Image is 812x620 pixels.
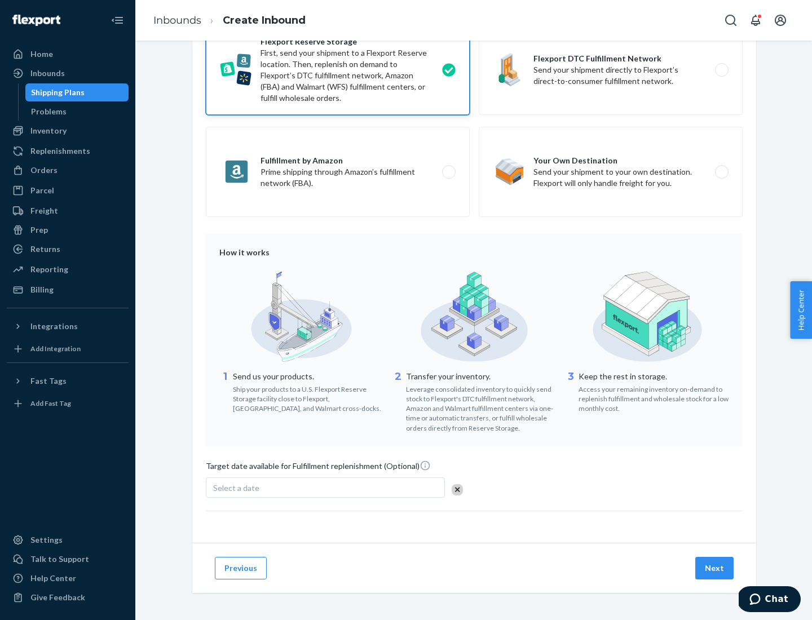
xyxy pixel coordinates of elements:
[30,573,76,584] div: Help Center
[144,4,315,37] ol: breadcrumbs
[30,48,53,60] div: Home
[7,122,129,140] a: Inventory
[7,569,129,587] a: Help Center
[7,202,129,220] a: Freight
[7,260,129,278] a: Reporting
[30,264,68,275] div: Reporting
[744,9,767,32] button: Open notifications
[790,281,812,339] button: Help Center
[739,586,801,614] iframe: Opens a widget where you can chat to one of our agents
[30,344,81,353] div: Add Integration
[30,592,85,603] div: Give Feedback
[7,550,129,568] button: Talk to Support
[769,9,792,32] button: Open account menu
[219,370,231,413] div: 1
[406,371,557,382] p: Transfer your inventory.
[406,382,557,433] div: Leverage consolidated inventory to quickly send stock to Flexport's DTC fulfillment network, Amaz...
[30,185,54,196] div: Parcel
[106,9,129,32] button: Close Navigation
[30,321,78,332] div: Integrations
[579,382,729,413] div: Access your remaining inventory on-demand to replenish fulfillment and wholesale stock for a low ...
[31,87,85,98] div: Shipping Plans
[213,483,259,493] span: Select a date
[392,370,404,433] div: 2
[7,240,129,258] a: Returns
[30,125,67,136] div: Inventory
[7,142,129,160] a: Replenishments
[219,247,729,258] div: How it works
[7,317,129,335] button: Integrations
[30,68,65,79] div: Inbounds
[30,145,90,157] div: Replenishments
[215,557,267,579] button: Previous
[233,371,383,382] p: Send us your products.
[7,45,129,63] a: Home
[25,83,129,101] a: Shipping Plans
[7,372,129,390] button: Fast Tags
[30,165,58,176] div: Orders
[30,284,54,295] div: Billing
[695,557,734,579] button: Next
[30,534,63,546] div: Settings
[30,224,48,236] div: Prep
[579,371,729,382] p: Keep the rest in storage.
[233,382,383,413] div: Ship your products to a U.S. Flexport Reserve Storage facility close to Flexport, [GEOGRAPHIC_DAT...
[31,106,67,117] div: Problems
[7,64,129,82] a: Inbounds
[12,15,60,26] img: Flexport logo
[206,460,431,476] span: Target date available for Fulfillment replenishment (Optional)
[7,281,129,299] a: Billing
[30,398,71,408] div: Add Fast Tag
[7,395,129,413] a: Add Fast Tag
[223,14,306,26] a: Create Inbound
[7,161,129,179] a: Orders
[30,553,89,565] div: Talk to Support
[720,9,742,32] button: Open Search Box
[7,340,129,358] a: Add Integration
[25,103,129,121] a: Problems
[7,588,129,606] button: Give Feedback
[30,205,58,216] div: Freight
[7,221,129,239] a: Prep
[565,370,576,413] div: 3
[7,531,129,549] a: Settings
[30,243,60,255] div: Returns
[153,14,201,26] a: Inbounds
[7,181,129,200] a: Parcel
[30,375,67,387] div: Fast Tags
